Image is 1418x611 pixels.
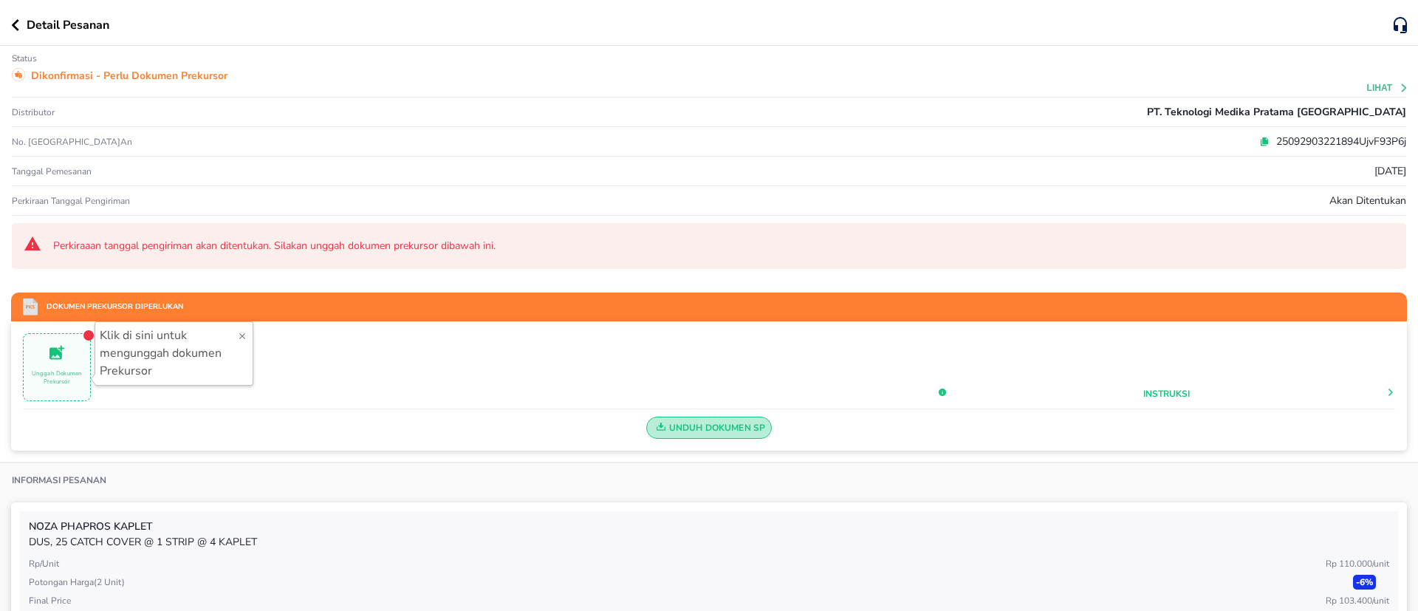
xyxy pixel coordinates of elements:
[1329,193,1406,208] p: Akan ditentukan
[27,16,109,34] p: Detail Pesanan
[1353,575,1376,590] p: - 6 %
[1326,594,1389,607] p: Rp 103.400
[12,106,55,118] p: Distributor
[12,474,106,486] p: Informasi Pesanan
[1372,558,1389,570] span: / Unit
[1374,163,1406,179] p: [DATE]
[1147,104,1406,120] p: PT. Teknologi Medika Pratama [GEOGRAPHIC_DATA]
[653,418,766,437] span: Unduh Dokumen SP
[31,68,227,83] p: Dikonfirmasi - Perlu Dokumen Prekursor
[646,417,773,439] button: Unduh Dokumen SP
[24,369,90,386] p: Unggah Dokumen Prekursor
[29,519,1389,534] p: NOZA Phapros KAPLET
[12,165,92,177] p: Tanggal pemesanan
[29,534,1389,550] p: DUS, 25 CATCH COVER @ 1 STRIP @ 4 KAPLET
[12,52,37,64] p: Status
[29,557,59,570] p: Rp/Unit
[53,239,1394,253] span: Perkiraaan tanggal pengiriman akan ditentukan. Silakan unggah dokumen prekursor dibawah ini.
[29,576,125,589] p: Potongan harga ( 2 Unit )
[1372,595,1389,607] span: / Unit
[38,301,183,313] p: Dokumen Prekursor Diperlukan
[12,136,476,148] p: No. [GEOGRAPHIC_DATA]an
[12,195,130,207] p: Perkiraan Tanggal Pengiriman
[1326,557,1389,570] p: Rp 110.000
[1143,387,1190,400] button: Instruksi
[100,327,237,380] p: Klik di sini untuk mengunggah dokumen Prekursor
[1367,83,1409,93] button: Lihat
[29,594,71,607] p: Final Price
[1270,134,1406,149] p: 25092903221894UjvF93P6j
